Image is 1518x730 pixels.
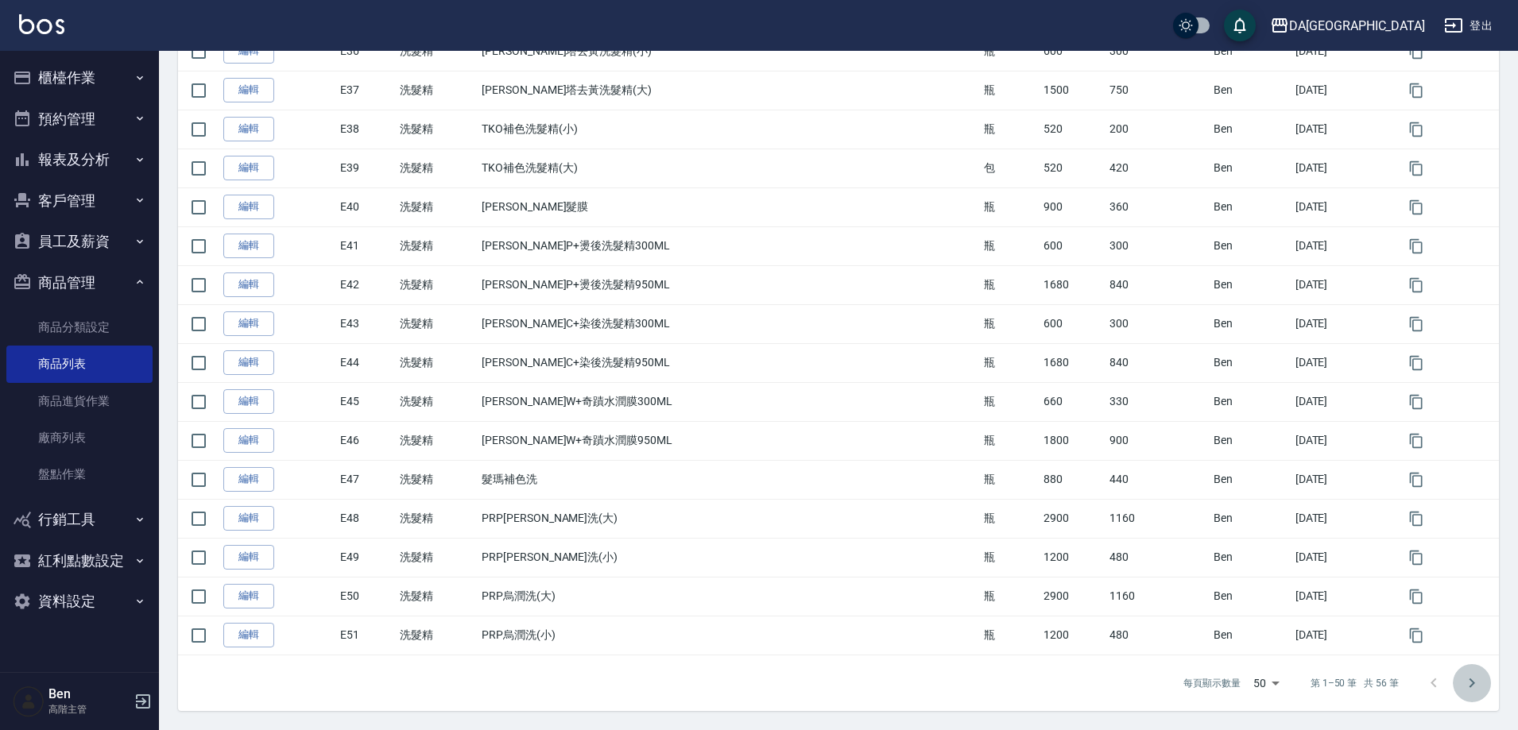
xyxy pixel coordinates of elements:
[980,343,1040,382] td: 瓶
[980,577,1040,616] td: 瓶
[980,304,1040,343] td: 瓶
[223,156,274,180] a: 編輯
[336,343,396,382] td: E44
[336,149,396,187] td: E39
[1291,32,1396,71] td: [DATE]
[1210,149,1291,187] td: Ben
[48,702,130,716] p: 高階主管
[478,110,980,149] td: TKO補色洗髮精(小)
[6,98,153,140] button: 預約管理
[336,616,396,655] td: E51
[1040,499,1106,538] td: 2900
[336,421,396,460] td: E46
[48,686,130,702] h5: Ben
[1040,187,1106,226] td: 900
[1040,421,1106,460] td: 1800
[980,149,1040,187] td: 包
[1106,343,1210,382] td: 840
[396,343,478,382] td: 洗髮精
[1106,382,1210,421] td: 330
[223,623,274,647] a: 編輯
[6,581,153,622] button: 資料設定
[1291,499,1396,538] td: [DATE]
[396,265,478,304] td: 洗髮精
[336,382,396,421] td: E45
[478,265,980,304] td: [PERSON_NAME]P+燙後洗髮精950ML
[1040,32,1106,71] td: 600
[396,460,478,499] td: 洗髮精
[1040,343,1106,382] td: 1680
[396,32,478,71] td: 洗髮精
[396,616,478,655] td: 洗髮精
[1106,265,1210,304] td: 840
[19,14,64,34] img: Logo
[980,187,1040,226] td: 瓶
[223,467,274,492] a: 編輯
[336,499,396,538] td: E48
[1210,577,1291,616] td: Ben
[980,32,1040,71] td: 瓶
[1106,421,1210,460] td: 900
[1210,226,1291,265] td: Ben
[980,382,1040,421] td: 瓶
[396,304,478,343] td: 洗髮精
[980,71,1040,110] td: 瓶
[6,139,153,180] button: 報表及分析
[1210,421,1291,460] td: Ben
[1106,32,1210,71] td: 300
[223,78,274,102] a: 編輯
[223,389,274,414] a: 編輯
[1453,664,1491,702] button: Go to next page
[1210,460,1291,499] td: Ben
[6,57,153,98] button: 櫃檯作業
[1311,676,1399,690] p: 第 1–50 筆 共 56 筆
[396,149,478,187] td: 洗髮精
[1106,616,1210,655] td: 480
[223,350,274,375] a: 編輯
[336,110,396,149] td: E38
[336,538,396,577] td: E49
[1106,538,1210,577] td: 480
[1291,187,1396,226] td: [DATE]
[6,499,153,540] button: 行銷工具
[223,234,274,258] a: 編輯
[1106,577,1210,616] td: 1160
[478,538,980,577] td: PRP[PERSON_NAME]洗(小)
[1210,616,1291,655] td: Ben
[223,311,274,336] a: 編輯
[396,226,478,265] td: 洗髮精
[1291,421,1396,460] td: [DATE]
[1040,110,1106,149] td: 520
[478,421,980,460] td: [PERSON_NAME]W+奇蹟水潤膜950ML
[396,421,478,460] td: 洗髮精
[1291,149,1396,187] td: [DATE]
[6,180,153,222] button: 客戶管理
[1210,499,1291,538] td: Ben
[1247,662,1285,705] div: 50
[1106,71,1210,110] td: 750
[6,221,153,262] button: 員工及薪資
[980,460,1040,499] td: 瓶
[6,456,153,492] a: 盤點作業
[1106,226,1210,265] td: 300
[1210,32,1291,71] td: Ben
[478,343,980,382] td: [PERSON_NAME]C+染後洗髮精950ML
[1291,265,1396,304] td: [DATE]
[1291,343,1396,382] td: [DATE]
[1040,226,1106,265] td: 600
[1291,226,1396,265] td: [DATE]
[980,265,1040,304] td: 瓶
[223,428,274,453] a: 編輯
[223,195,274,219] a: 編輯
[1106,149,1210,187] td: 420
[1210,304,1291,343] td: Ben
[1291,382,1396,421] td: [DATE]
[1291,538,1396,577] td: [DATE]
[336,187,396,226] td: E40
[1291,577,1396,616] td: [DATE]
[1106,460,1210,499] td: 440
[1040,460,1106,499] td: 880
[396,71,478,110] td: 洗髮精
[396,382,478,421] td: 洗髮精
[478,71,980,110] td: [PERSON_NAME]塔去黃洗髮精(大)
